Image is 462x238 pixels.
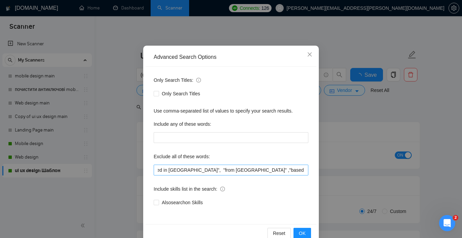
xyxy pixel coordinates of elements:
[159,90,203,97] span: Only Search Titles
[154,107,308,115] div: Use comma-separated list of values to specify your search results.
[299,230,306,237] span: OK
[453,215,458,220] span: 2
[307,52,312,57] span: close
[196,78,201,82] span: info-circle
[154,185,225,193] span: Include skills list in the search:
[301,46,319,64] button: Close
[154,53,308,61] div: Advanced Search Options
[154,119,211,129] label: Include any of these words:
[159,199,205,206] span: Also search on Skills
[154,151,210,162] label: Exclude all of these words:
[154,76,201,84] span: Only Search Titles:
[220,187,225,191] span: info-circle
[439,215,455,231] iframe: Intercom live chat
[273,230,285,237] span: Reset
